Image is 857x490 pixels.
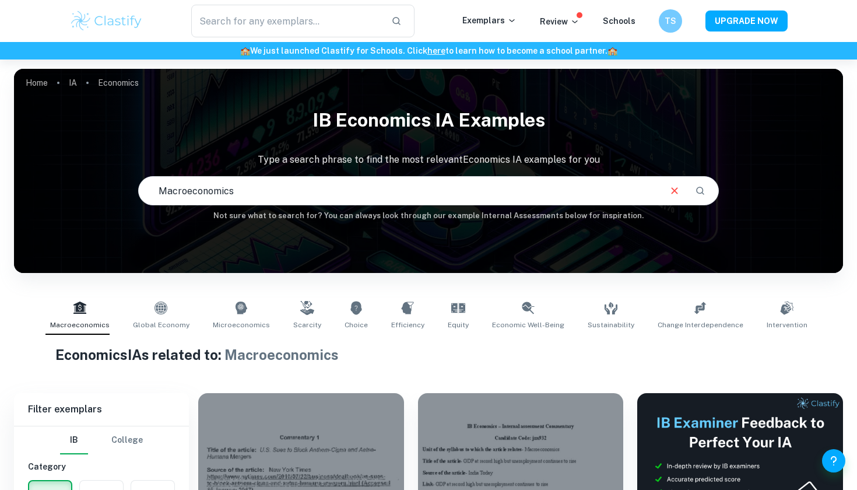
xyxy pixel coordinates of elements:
button: Clear [663,180,686,202]
p: Review [540,15,579,28]
p: Exemplars [462,14,517,27]
span: Microeconomics [213,320,270,330]
button: IB [60,426,88,454]
a: Home [26,75,48,91]
h1: Economics IAs related to: [55,344,802,365]
div: Filter type choice [60,426,143,454]
h6: Filter exemplars [14,393,189,426]
span: Scarcity [293,320,321,330]
button: Search [690,181,710,201]
a: Schools [603,16,635,26]
p: Type a search phrase to find the most relevant Economics IA examples for you [14,153,843,167]
h6: Category [28,460,175,473]
button: Help and Feedback [822,449,845,473]
span: 🏫 [240,46,250,55]
input: Search for any exemplars... [191,5,382,37]
span: 🏫 [607,46,617,55]
span: Economic Well-Being [492,320,564,330]
img: Clastify logo [69,9,143,33]
span: Choice [345,320,368,330]
button: UPGRADE NOW [705,10,788,32]
button: College [111,426,143,454]
span: Macroeconomics [50,320,110,330]
h1: IB Economics IA examples [14,101,843,139]
span: Sustainability [588,320,634,330]
h6: TS [664,15,677,27]
h6: Not sure what to search for? You can always look through our example Internal Assessments below f... [14,210,843,222]
a: IA [69,75,77,91]
p: Economics [98,76,139,89]
h6: We just launched Clastify for Schools. Click to learn how to become a school partner. [2,44,855,57]
span: Change Interdependence [658,320,743,330]
span: Macroeconomics [224,346,339,363]
span: Efficiency [391,320,424,330]
span: Intervention [767,320,807,330]
a: here [427,46,445,55]
span: Equity [448,320,469,330]
span: Global Economy [133,320,189,330]
button: TS [659,9,682,33]
input: E.g. smoking and tax, tariffs, global economy... [139,174,658,207]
